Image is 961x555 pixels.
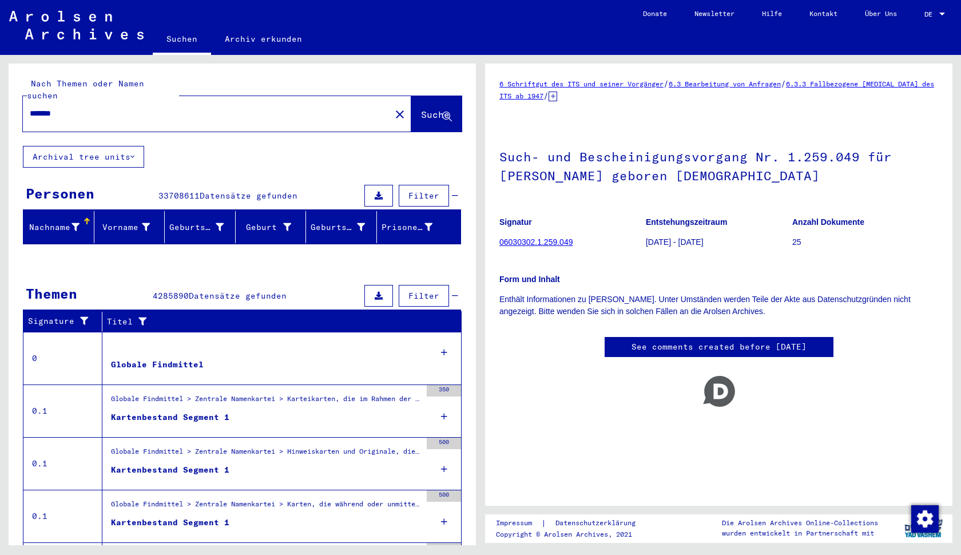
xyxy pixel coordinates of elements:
[99,221,150,233] div: Vorname
[28,218,94,236] div: Nachname
[23,146,144,168] button: Archival tree units
[28,315,93,327] div: Signature
[632,341,807,353] a: See comments created before [DATE]
[111,394,421,410] div: Globale Findmittel > Zentrale Namenkartei > Karteikarten, die im Rahmen der sequentiellen Massend...
[427,385,461,397] div: 350
[169,221,224,233] div: Geburtsname
[646,217,727,227] b: Entstehungszeitraum
[499,237,573,247] a: 06030302.1.259.049
[240,218,306,236] div: Geburt‏
[427,543,461,554] div: 500
[408,291,439,301] span: Filter
[496,517,649,529] div: |
[211,25,316,53] a: Archiv erkunden
[99,218,165,236] div: Vorname
[306,211,377,243] mat-header-cell: Geburtsdatum
[911,505,939,533] img: Zustimmung ändern
[236,211,307,243] mat-header-cell: Geburt‏
[111,464,229,476] div: Kartenbestand Segment 1
[722,528,878,538] p: wurden entwickelt in Partnerschaft mit
[153,291,189,301] span: 4285890
[499,294,938,318] p: Enthält Informationen zu [PERSON_NAME]. Unter Umständen werden Teile der Akte aus Datenschutzgrün...
[169,218,238,236] div: Geburtsname
[924,10,937,18] span: DE
[382,218,447,236] div: Prisoner #
[94,211,165,243] mat-header-cell: Vorname
[427,490,461,502] div: 500
[664,78,669,89] span: /
[496,529,649,540] p: Copyright © Arolsen Archives, 2021
[28,221,80,233] div: Nachname
[393,108,407,121] mat-icon: close
[792,217,864,227] b: Anzahl Dokumente
[26,183,94,204] div: Personen
[781,78,786,89] span: /
[23,332,102,384] td: 0
[200,191,297,201] span: Datensätze gefunden
[499,80,664,88] a: 6 Schriftgut des ITS und seiner Vorgänger
[311,221,365,233] div: Geburtsdatum
[28,312,105,331] div: Signature
[408,191,439,201] span: Filter
[240,221,292,233] div: Geburt‏
[792,236,938,248] p: 25
[165,211,236,243] mat-header-cell: Geburtsname
[111,517,229,529] div: Kartenbestand Segment 1
[382,221,433,233] div: Prisoner #
[189,291,287,301] span: Datensätze gefunden
[399,185,449,207] button: Filter
[669,80,781,88] a: 6.3 Bearbeitung von Anfragen
[722,518,878,528] p: Die Arolsen Archives Online-Collections
[158,191,200,201] span: 33708611
[902,514,945,542] img: yv_logo.png
[499,217,532,227] b: Signatur
[311,218,379,236] div: Geburtsdatum
[111,411,229,423] div: Kartenbestand Segment 1
[23,384,102,437] td: 0.1
[153,25,211,55] a: Suchen
[499,275,560,284] b: Form und Inhalt
[23,490,102,542] td: 0.1
[377,211,461,243] mat-header-cell: Prisoner #
[111,499,421,515] div: Globale Findmittel > Zentrale Namenkartei > Karten, die während oder unmittelbar vor der sequenti...
[107,316,439,328] div: Titel
[26,283,77,304] div: Themen
[646,236,792,248] p: [DATE] - [DATE]
[427,438,461,449] div: 500
[23,211,94,243] mat-header-cell: Nachname
[421,109,450,120] span: Suche
[111,446,421,462] div: Globale Findmittel > Zentrale Namenkartei > Hinweiskarten und Originale, die in T/D-Fällen aufgef...
[23,437,102,490] td: 0.1
[399,285,449,307] button: Filter
[546,517,649,529] a: Datenschutzerklärung
[27,78,144,101] mat-label: Nach Themen oder Namen suchen
[107,312,450,331] div: Titel
[499,130,938,200] h1: Such- und Bescheinigungsvorgang Nr. 1.259.049 für [PERSON_NAME] geboren [DEMOGRAPHIC_DATA]
[411,96,462,132] button: Suche
[543,90,549,101] span: /
[9,11,144,39] img: Arolsen_neg.svg
[496,517,541,529] a: Impressum
[111,359,204,371] div: Globale Findmittel
[388,102,411,125] button: Clear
